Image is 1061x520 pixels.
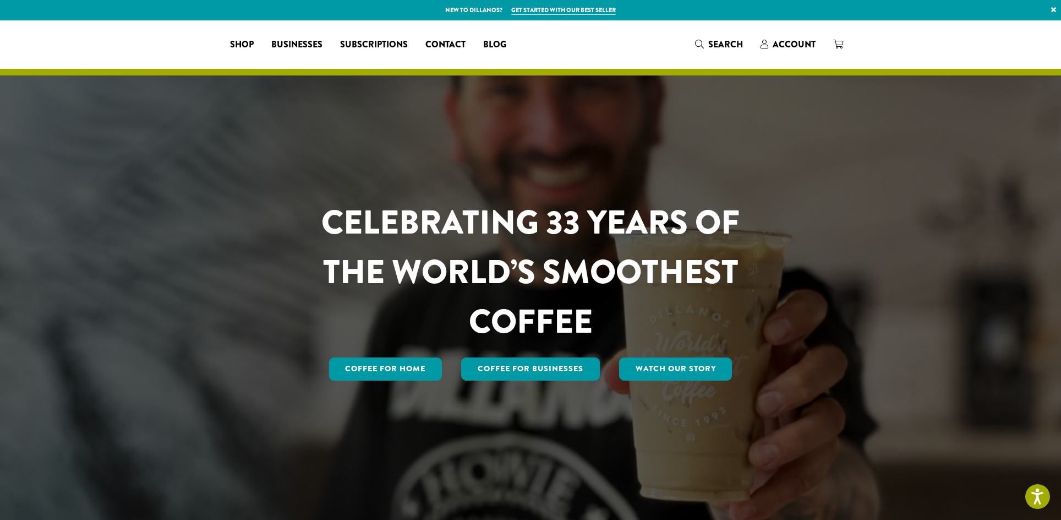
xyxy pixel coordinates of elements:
[289,198,772,346] h1: CELEBRATING 33 YEARS OF THE WORLD’S SMOOTHEST COFFEE
[329,357,442,381] a: Coffee for Home
[619,357,732,381] a: Watch Our Story
[425,38,466,52] span: Contact
[221,36,262,53] a: Shop
[511,6,616,15] a: Get started with our best seller
[271,38,322,52] span: Businesses
[483,38,506,52] span: Blog
[461,357,600,381] a: Coffee For Businesses
[708,38,743,51] span: Search
[686,35,752,53] a: Search
[340,38,408,52] span: Subscriptions
[773,38,816,51] span: Account
[230,38,254,52] span: Shop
